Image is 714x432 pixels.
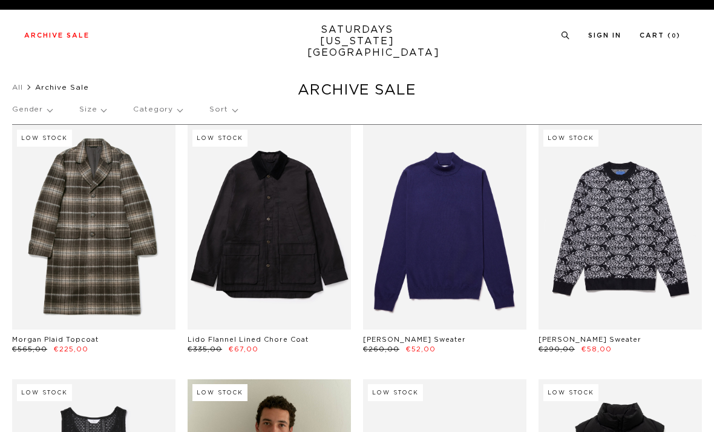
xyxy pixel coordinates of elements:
a: Cart (0) [640,32,681,39]
a: Lido Flannel Lined Chore Coat [188,336,309,343]
span: €225,00 [54,346,88,353]
p: Category [133,96,182,124]
div: Low Stock [192,384,247,401]
div: Low Stock [368,384,423,401]
p: Sort [209,96,237,124]
div: Low Stock [17,130,72,147]
span: €290,00 [539,346,575,353]
a: Morgan Plaid Topcoat [12,336,99,343]
div: Low Stock [17,384,72,401]
a: [PERSON_NAME] Sweater [363,336,466,343]
span: €335,00 [188,346,222,353]
p: Gender [12,96,52,124]
span: €260,00 [363,346,399,353]
span: €52,00 [406,346,436,353]
p: Size [79,96,106,124]
span: €565,00 [12,346,47,353]
a: Archive Sale [24,32,90,39]
span: €67,00 [229,346,258,353]
a: SATURDAYS[US_STATE][GEOGRAPHIC_DATA] [307,24,407,59]
span: Archive Sale [35,84,89,91]
div: Low Stock [543,130,598,147]
div: Low Stock [543,384,598,401]
a: All [12,84,23,91]
small: 0 [672,33,676,39]
span: €58,00 [581,346,612,353]
a: Sign In [588,32,621,39]
div: Low Stock [192,130,247,147]
a: [PERSON_NAME] Sweater [539,336,641,343]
